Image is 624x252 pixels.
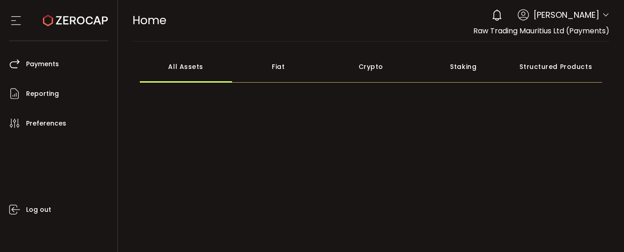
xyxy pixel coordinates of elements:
span: Reporting [26,87,59,100]
div: Staking [417,51,510,83]
iframe: Chat Widget [578,208,624,252]
div: All Assets [140,51,233,83]
span: Log out [26,203,51,216]
span: Raw Trading Mauritius Ltd (Payments) [473,26,609,36]
span: Payments [26,58,59,71]
div: Structured Products [510,51,603,83]
span: Preferences [26,117,66,130]
div: Crypto [325,51,418,83]
span: [PERSON_NAME] [534,9,599,21]
div: Fiat [232,51,325,83]
span: Home [132,12,166,28]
